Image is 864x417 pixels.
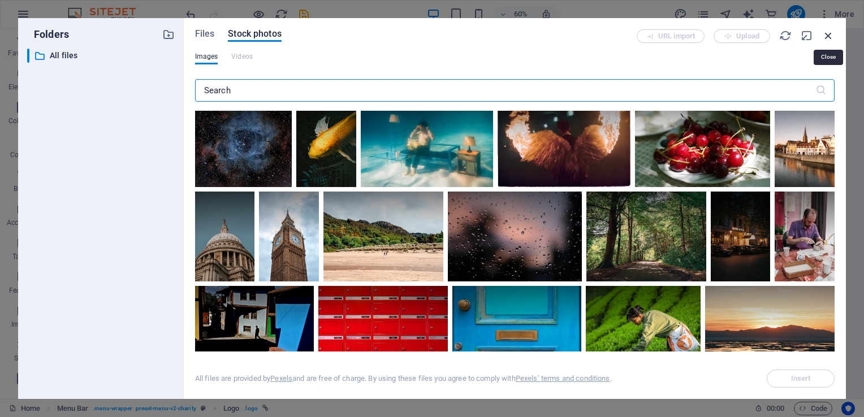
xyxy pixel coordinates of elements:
span: This file type is not supported by this element [231,50,253,63]
span: Files [195,27,215,41]
p: Folders [27,27,69,42]
div: All files are provided by and are free of charge. By using these files you agree to comply with . [195,373,612,384]
i: Reload [779,29,792,42]
i: Minimize [801,29,813,42]
a: Pexels [270,374,292,383]
i: Create new folder [162,28,175,41]
p: All files [50,49,154,62]
span: Stock photos [228,27,281,41]
span: Select a file first [767,370,835,388]
div: ​ [27,49,29,63]
span: Images [195,50,218,63]
a: Pexels’ terms and conditions [516,374,610,383]
input: Search [195,79,815,102]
